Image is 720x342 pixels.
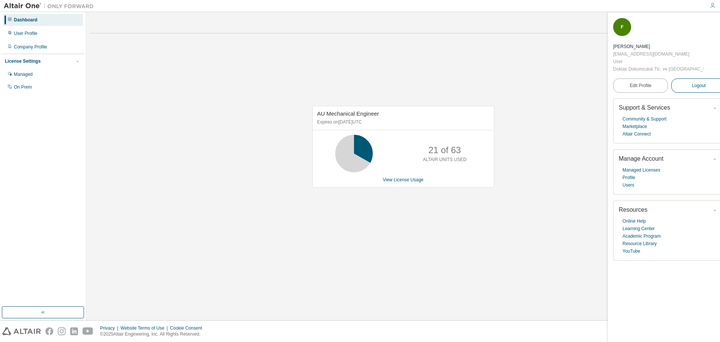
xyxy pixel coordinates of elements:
[622,123,647,130] a: Marketplace
[622,217,646,225] a: Online Help
[613,78,668,93] a: Edit Profile
[622,240,657,247] a: Resource Library
[622,225,655,232] a: Learning Center
[100,331,207,337] p: © 2025 Altair Engineering, Inc. All Rights Reserved.
[622,115,666,123] a: Community & Support
[5,58,40,64] div: License Settings
[630,83,651,89] span: Edit Profile
[619,206,647,213] span: Resources
[2,327,41,335] img: altair_logo.svg
[622,181,634,189] a: Users
[613,58,703,65] div: User
[120,325,170,331] div: Website Terms of Use
[14,84,32,90] div: On Prem
[317,119,487,125] p: Expires on [DATE] UTC
[619,104,670,111] span: Support & Services
[621,24,623,30] span: F
[4,2,97,10] img: Altair One
[45,327,53,335] img: facebook.svg
[14,71,33,77] div: Managed
[14,44,47,50] div: Company Profile
[622,130,651,138] a: Altair Connect
[58,327,66,335] img: instagram.svg
[14,17,37,23] div: Dashboard
[622,166,660,174] a: Managed Licenses
[14,30,37,36] div: User Profile
[70,327,78,335] img: linkedin.svg
[383,177,424,182] a: View License Usage
[423,157,466,163] p: ALTAIR UNITS USED
[622,174,635,181] a: Profile
[622,232,661,240] a: Academic Program
[622,247,640,255] a: YouTube
[170,325,206,331] div: Cookie Consent
[692,82,706,89] span: Logout
[613,43,703,50] div: Fahrettin Aydemir
[613,65,703,73] div: Doktas Dokumculuk Tic. ve [GEOGRAPHIC_DATA]. A.S.
[82,327,93,335] img: youtube.svg
[613,50,703,58] div: [EMAIL_ADDRESS][DOMAIN_NAME]
[100,325,120,331] div: Privacy
[317,110,379,117] span: AU Mechanical Engineer
[619,155,663,162] span: Manage Account
[428,144,461,157] p: 21 of 63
